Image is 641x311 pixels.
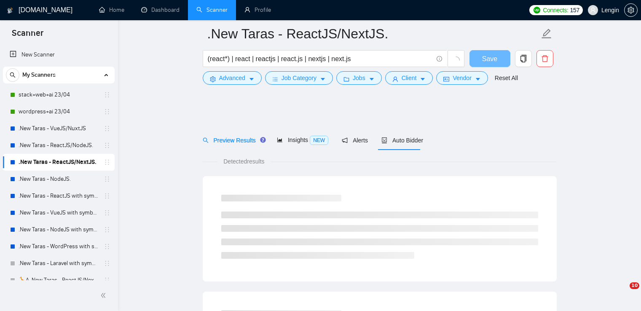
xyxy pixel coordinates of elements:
a: homeHome [99,6,124,13]
a: .New Taras - NodeJS with symbols [19,221,99,238]
a: setting [624,7,638,13]
span: info-circle [437,56,442,62]
span: notification [342,137,348,143]
span: 157 [570,5,579,15]
span: caret-down [249,76,255,82]
span: caret-down [369,76,375,82]
span: Auto Bidder [381,137,423,144]
button: search [6,68,19,82]
span: user [590,7,596,13]
a: New Scanner [10,46,108,63]
input: Search Freelance Jobs... [208,54,433,64]
span: delete [537,55,553,62]
span: Connects: [543,5,568,15]
span: search [6,72,19,78]
a: .New Taras - Laravel with symbols [19,255,99,272]
span: 10 [630,282,639,289]
button: copy [515,50,532,67]
li: New Scanner [3,46,115,63]
span: user [392,76,398,82]
a: stack+web+ai 23/04 [19,86,99,103]
a: 🦒A .New Taras - ReactJS/NextJS usual 23/04 [19,272,99,289]
span: Vendor [453,73,471,83]
span: Jobs [353,73,365,83]
span: holder [104,176,110,182]
iframe: Intercom live chat [612,282,633,303]
span: bars [272,76,278,82]
span: Save [482,54,497,64]
span: Client [402,73,417,83]
button: delete [536,50,553,67]
span: search [203,137,209,143]
span: edit [541,28,552,39]
span: folder [343,76,349,82]
button: settingAdvancedcaret-down [203,71,262,85]
a: userProfile [244,6,271,13]
button: Save [469,50,510,67]
a: .New Taras - NodeJS. [19,171,99,188]
span: holder [104,277,110,284]
span: area-chart [277,137,283,143]
span: holder [104,209,110,216]
a: wordpress+ai 23/04 [19,103,99,120]
a: Reset All [495,73,518,83]
a: .New Taras - WordPress with symbols [19,238,99,255]
span: Advanced [219,73,245,83]
span: holder [104,226,110,233]
a: dashboardDashboard [141,6,180,13]
a: .New Taras - ReactJS/NextJS. [19,154,99,171]
span: double-left [100,291,109,300]
span: loading [452,56,460,64]
span: holder [104,243,110,250]
span: Insights [277,137,328,143]
a: .New Taras - VueJS with symbols [19,204,99,221]
span: copy [515,55,531,62]
span: setting [210,76,216,82]
a: .New Taras - ReactJS/NodeJS. [19,137,99,154]
a: searchScanner [196,6,228,13]
span: Preview Results [203,137,263,144]
span: holder [104,159,110,166]
img: upwork-logo.png [534,7,540,13]
span: caret-down [320,76,326,82]
span: holder [104,260,110,267]
span: holder [104,108,110,115]
span: robot [381,137,387,143]
div: Tooltip anchor [259,136,267,144]
button: barsJob Categorycaret-down [265,71,333,85]
span: My Scanners [22,67,56,83]
input: Scanner name... [207,23,539,44]
span: Detected results [217,157,270,166]
span: setting [625,7,637,13]
span: idcard [443,76,449,82]
span: holder [104,91,110,98]
a: .New Taras - ReactJS with symbols [19,188,99,204]
img: logo [7,4,13,17]
span: caret-down [475,76,481,82]
span: holder [104,142,110,149]
span: NEW [310,136,328,145]
a: .New Taras - VueJS/NuxtJS [19,120,99,137]
span: Job Category [282,73,316,83]
span: Scanner [5,27,50,45]
span: holder [104,193,110,199]
button: folderJobscaret-down [336,71,382,85]
button: userClientcaret-down [385,71,433,85]
span: Alerts [342,137,368,144]
span: caret-down [420,76,426,82]
span: holder [104,125,110,132]
button: setting [624,3,638,17]
button: idcardVendorcaret-down [436,71,488,85]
